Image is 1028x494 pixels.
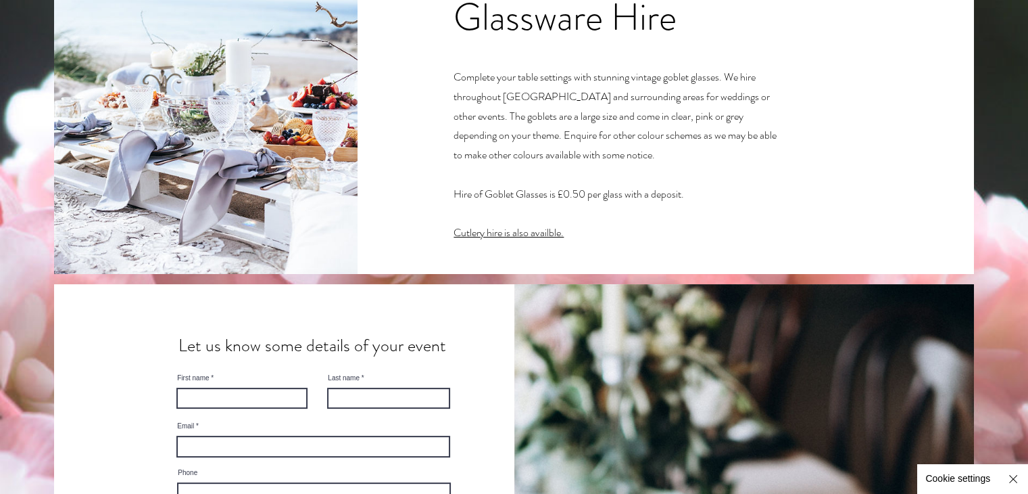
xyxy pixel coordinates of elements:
[917,464,1028,494] div: Site Cookies
[1005,471,1021,487] img: Hide Cookie Settings
[873,436,1028,494] iframe: Wix Chat
[917,464,998,494] button: Cookie settings
[998,464,1028,494] button: Hide Cookie Settings
[925,472,990,486] p: Cookie settings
